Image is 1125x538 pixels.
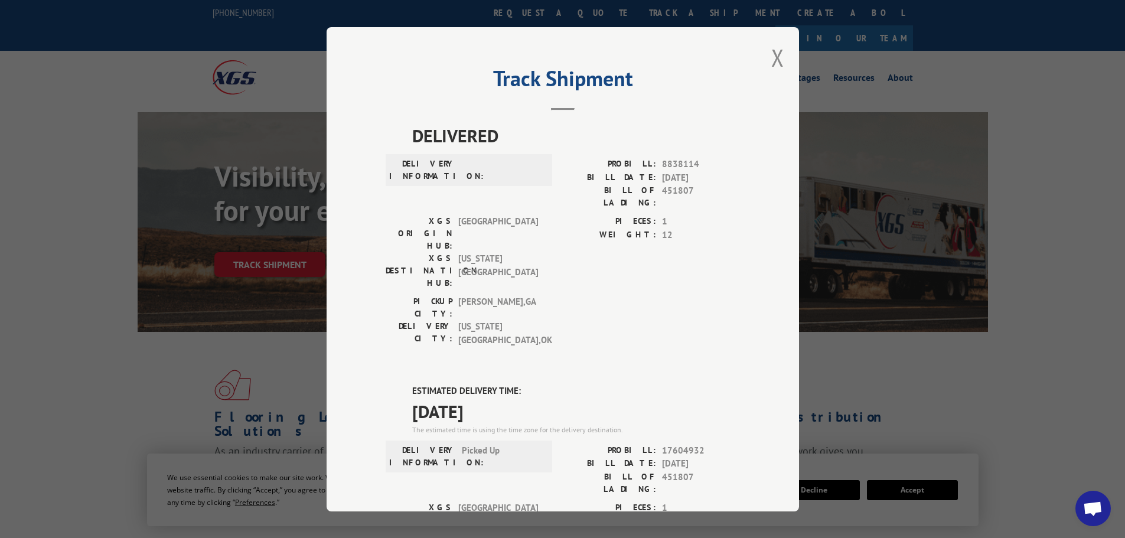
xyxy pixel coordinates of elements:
label: BILL DATE: [563,457,656,471]
span: 1 [662,215,740,229]
span: [GEOGRAPHIC_DATA] [458,215,538,252]
label: WEIGHT: [563,228,656,242]
label: XGS ORIGIN HUB: [386,215,452,252]
label: PIECES: [563,215,656,229]
span: [DATE] [662,171,740,184]
span: 1 [662,501,740,514]
label: DELIVERY CITY: [386,320,452,347]
span: [DATE] [412,397,740,424]
label: PROBILL: [563,444,656,457]
span: 8838114 [662,158,740,171]
span: 451807 [662,470,740,495]
span: [US_STATE][GEOGRAPHIC_DATA] [458,252,538,289]
label: DELIVERY INFORMATION: [389,158,456,182]
label: XGS DESTINATION HUB: [386,252,452,289]
label: BILL DATE: [563,171,656,184]
span: 12 [662,228,740,242]
div: Open chat [1075,491,1111,526]
label: ESTIMATED DELIVERY TIME: [412,384,740,398]
span: DELIVERED [412,122,740,149]
label: BILL OF LADING: [563,184,656,209]
span: [DATE] [662,457,740,471]
label: PROBILL: [563,158,656,171]
button: Close modal [771,42,784,73]
span: [PERSON_NAME] , GA [458,295,538,320]
span: [GEOGRAPHIC_DATA] [458,501,538,538]
label: BILL OF LADING: [563,470,656,495]
label: PIECES: [563,501,656,514]
span: [US_STATE][GEOGRAPHIC_DATA] , OK [458,320,538,347]
label: XGS ORIGIN HUB: [386,501,452,538]
div: The estimated time is using the time zone for the delivery destination. [412,424,740,435]
span: Picked Up [462,444,542,468]
label: DELIVERY INFORMATION: [389,444,456,468]
label: PICKUP CITY: [386,295,452,320]
span: 17604932 [662,444,740,457]
span: 451807 [662,184,740,209]
h2: Track Shipment [386,70,740,93]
